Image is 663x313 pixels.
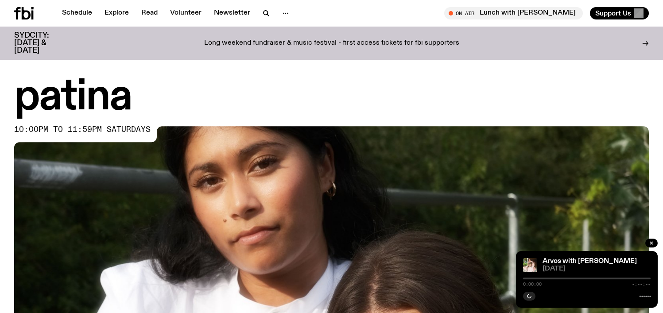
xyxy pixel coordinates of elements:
span: [DATE] [543,266,651,272]
button: Support Us [590,7,649,19]
img: Maleeka stands outside on a balcony. She is looking at the camera with a serious expression, and ... [523,258,537,272]
a: Volunteer [165,7,207,19]
p: Long weekend fundraiser & music festival - first access tickets for fbi supporters [204,39,459,47]
a: Read [136,7,163,19]
a: Explore [99,7,134,19]
a: Newsletter [209,7,256,19]
span: 10:00pm to 11:59pm saturdays [14,126,151,133]
h3: SYDCITY: [DATE] & [DATE] [14,32,71,54]
h1: patina [14,77,649,117]
a: Schedule [57,7,97,19]
span: Support Us [595,9,631,17]
button: On AirLunch with [PERSON_NAME] [444,7,583,19]
span: -:--:-- [632,282,651,286]
a: Arvos with [PERSON_NAME] [543,258,637,265]
span: 0:00:00 [523,282,542,286]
